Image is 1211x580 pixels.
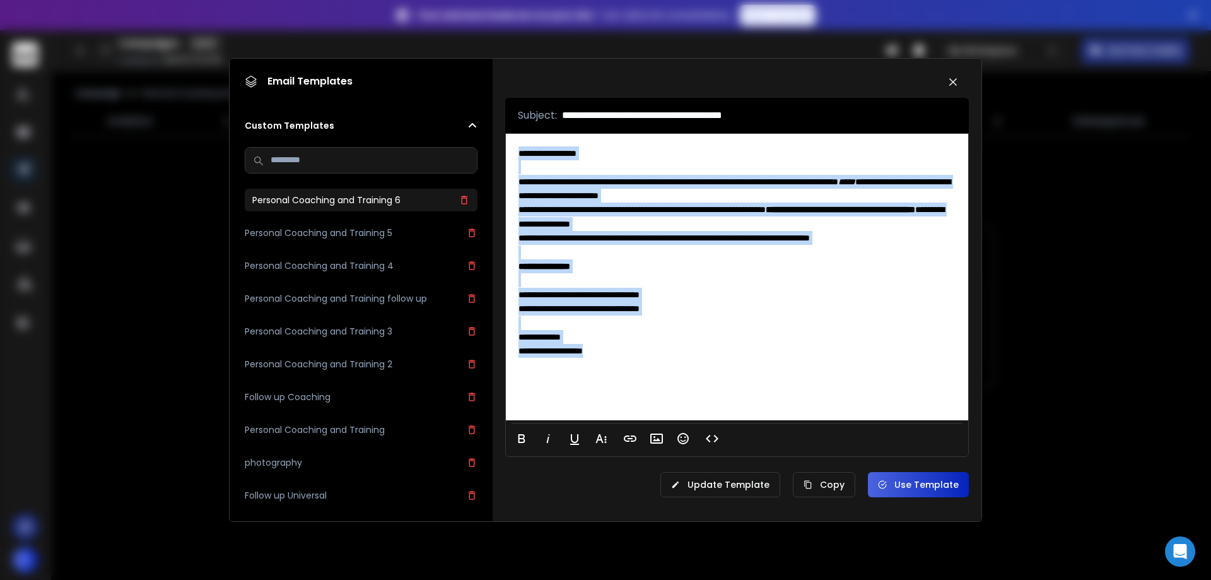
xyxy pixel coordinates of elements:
[518,108,557,123] p: Subject:
[245,119,334,132] h2: Custom Templates
[793,472,855,497] button: Copy
[660,472,780,497] button: Update Template
[245,119,477,132] button: Custom Templates
[589,426,613,451] button: More Text
[700,426,724,451] button: Code View
[245,423,385,436] h3: Personal Coaching and Training
[252,194,401,206] h3: Personal Coaching and Training 6
[245,358,392,370] h3: Personal Coaching and Training 2
[536,426,560,451] button: Italic (Ctrl+I)
[245,456,302,469] h3: photography
[868,472,969,497] button: Use Template
[618,426,642,451] button: Insert Link (Ctrl+K)
[510,426,534,451] button: Bold (Ctrl+B)
[245,391,331,403] h3: Follow up Coaching
[245,489,327,502] h3: Follow up Universal
[563,426,587,451] button: Underline (Ctrl+U)
[245,74,353,89] h1: Email Templates
[645,426,669,451] button: Insert Image (Ctrl+P)
[671,426,695,451] button: Emoticons
[245,325,392,338] h3: Personal Coaching and Training 3
[245,227,392,239] h3: Personal Coaching and Training 5
[245,259,394,272] h3: Personal Coaching and Training 4
[245,292,427,305] h3: Personal Coaching and Training follow up
[1165,536,1195,567] div: Open Intercom Messenger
